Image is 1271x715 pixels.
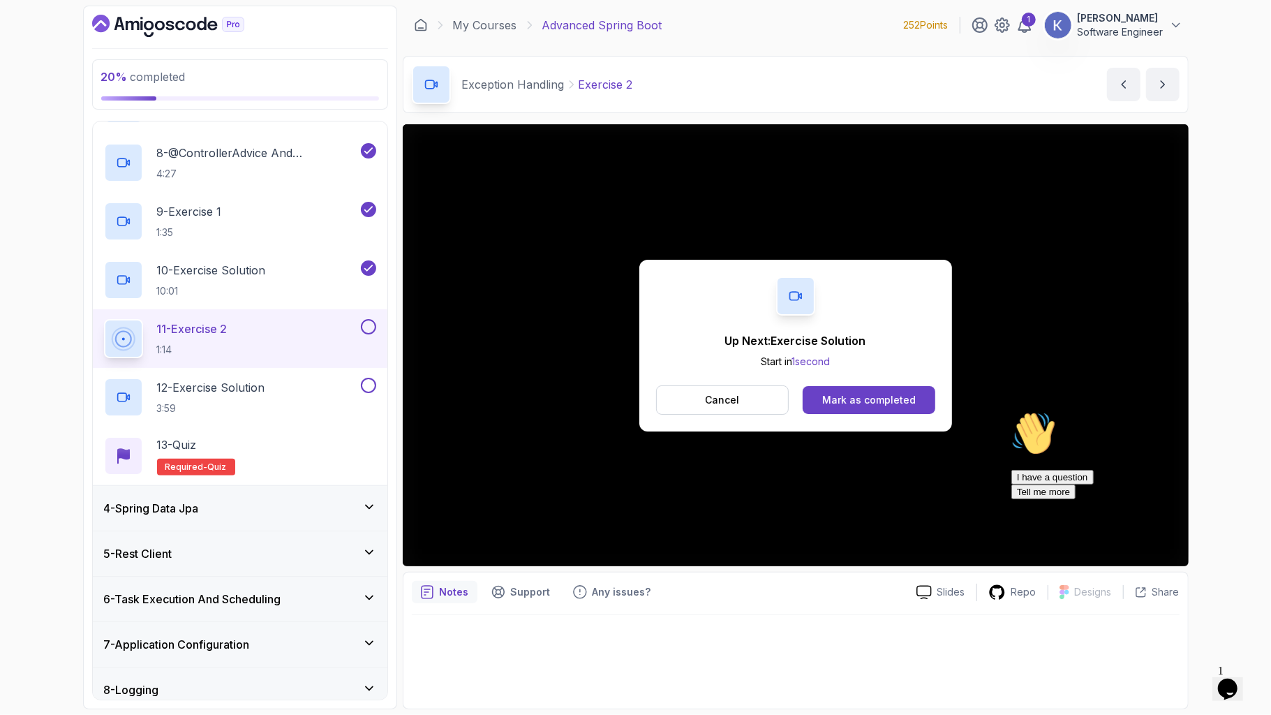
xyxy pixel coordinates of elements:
[440,585,469,599] p: Notes
[157,401,265,415] p: 3:59
[565,581,660,603] button: Feedback button
[6,64,88,79] button: I have a question
[101,70,186,84] span: completed
[104,202,376,241] button: 9-Exercise 11:35
[937,585,965,599] p: Slides
[101,70,128,84] span: 20 %
[104,319,376,358] button: 11-Exercise 21:14
[104,545,172,562] h3: 5 - Rest Client
[157,226,222,239] p: 1:35
[104,143,376,182] button: 8-@ControllerAdvice And @ExceptionHandler4:27
[593,585,651,599] p: Any issues?
[104,260,376,300] button: 10-Exercise Solution10:01
[93,531,387,576] button: 5-Rest Client
[1016,17,1033,34] a: 1
[6,6,257,94] div: 👋Hi! How can we help?I have a questionTell me more
[157,145,358,161] p: 8 - @ControllerAdvice And @ExceptionHandler
[157,203,222,220] p: 9 - Exercise 1
[1045,12,1071,38] img: user profile image
[93,577,387,621] button: 6-Task Execution And Scheduling
[403,124,1189,566] iframe: 12 - Exercise 2
[1107,68,1140,101] button: previous content
[705,393,739,407] p: Cancel
[93,668,387,712] button: 8-Logging
[6,42,138,52] span: Hi! How can we help?
[157,379,265,396] p: 12 - Exercise Solution
[579,76,633,93] p: Exercise 2
[905,585,976,600] a: Slides
[104,378,376,417] button: 12-Exercise Solution3:59
[904,18,949,32] p: 252 Points
[725,355,866,369] p: Start in
[725,332,866,349] p: Up Next: Exercise Solution
[791,355,830,367] span: 1 second
[822,393,916,407] div: Mark as completed
[104,636,250,653] h3: 7 - Application Configuration
[104,591,281,607] h3: 6 - Task Execution And Scheduling
[157,343,228,357] p: 1:14
[6,6,50,50] img: :wave:
[1078,25,1164,39] p: Software Engineer
[977,584,1048,601] a: Repo
[104,500,199,517] h3: 4 - Spring Data Jpa
[104,681,159,698] h3: 8 - Logging
[92,15,276,37] a: Dashboard
[93,486,387,531] button: 4-Spring Data Jpa
[157,262,266,279] p: 10 - Exercise Solution
[453,17,517,34] a: My Courses
[414,18,428,32] a: Dashboard
[803,386,935,414] button: Mark as completed
[157,167,358,181] p: 4:27
[208,462,227,473] span: quiz
[1022,13,1036,27] div: 1
[93,622,387,667] button: 7-Application Configuration
[157,436,197,453] p: 13 - Quiz
[1146,68,1180,101] button: next content
[511,585,551,599] p: Support
[656,385,789,415] button: Cancel
[412,581,477,603] button: notes button
[157,284,266,298] p: 10:01
[1044,11,1183,39] button: user profile image[PERSON_NAME]Software Engineer
[1006,406,1257,652] iframe: chat widget
[483,581,559,603] button: Support button
[6,79,70,94] button: Tell me more
[542,17,662,34] p: Advanced Spring Boot
[104,436,376,476] button: 13-QuizRequired-quiz
[1078,11,1164,25] p: [PERSON_NAME]
[165,462,208,473] span: Required-
[1212,659,1257,701] iframe: chat widget
[462,76,565,93] p: Exception Handling
[157,320,228,337] p: 11 - Exercise 2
